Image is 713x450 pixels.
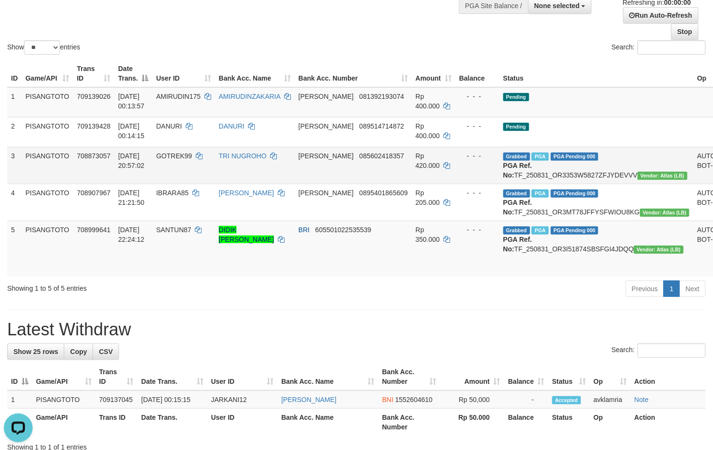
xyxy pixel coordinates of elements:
span: DANURI [156,122,182,130]
span: Copy 089514714872 to clipboard [359,122,404,130]
span: BNI [382,396,393,403]
th: Status [499,60,694,87]
a: AMIRUDINZAKARIA [219,93,280,100]
th: Trans ID [95,409,138,436]
td: 2 [7,117,22,147]
label: Search: [612,40,706,55]
a: 1 [664,281,680,297]
th: Trans ID: activate to sort column ascending [95,363,138,391]
span: SANTUN87 [156,226,191,234]
td: PISANGTOTO [22,221,73,277]
th: Date Trans.: activate to sort column descending [114,60,152,87]
span: BRI [298,226,309,234]
th: Bank Acc. Name: activate to sort column ascending [215,60,295,87]
td: JARKANI12 [207,391,278,409]
th: Status: activate to sort column ascending [548,363,590,391]
td: [DATE] 00:15:15 [137,391,207,409]
span: [PERSON_NAME] [298,122,354,130]
td: - [504,391,548,409]
th: Bank Acc. Name [277,409,378,436]
th: Balance [455,60,499,87]
span: Copy 081392193074 to clipboard [359,93,404,100]
div: - - - [459,151,496,161]
td: PISANGTOTO [22,117,73,147]
th: ID [7,60,22,87]
th: User ID: activate to sort column ascending [207,363,278,391]
span: [PERSON_NAME] [298,189,354,197]
span: Pending [503,123,529,131]
th: Status [548,409,590,436]
a: [PERSON_NAME] [281,396,336,403]
a: DANURI [219,122,245,130]
td: 4 [7,184,22,221]
div: - - - [459,188,496,198]
div: - - - [459,225,496,235]
b: PGA Ref. No: [503,199,532,216]
span: Accepted [552,396,581,404]
span: Copy 605501022535539 to clipboard [315,226,371,234]
td: TF_250831_OR3MT78JFFYSFWIOU8KG [499,184,694,221]
span: PGA Pending [551,189,599,198]
h1: Latest Withdraw [7,320,706,339]
th: Game/API: activate to sort column ascending [32,363,95,391]
span: [DATE] 22:24:12 [118,226,144,243]
span: PGA Pending [551,153,599,161]
span: Rp 400.000 [416,122,440,140]
a: Note [634,396,649,403]
div: - - - [459,121,496,131]
span: [DATE] 00:14:15 [118,122,144,140]
span: Rp 400.000 [416,93,440,110]
th: ID [7,409,32,436]
span: Rp 350.000 [416,226,440,243]
th: User ID: activate to sort column ascending [153,60,215,87]
span: Pending [503,93,529,101]
th: Bank Acc. Number: activate to sort column ascending [379,363,440,391]
span: Copy [70,348,87,355]
td: avklamria [590,391,630,409]
th: Bank Acc. Number: activate to sort column ascending [295,60,412,87]
a: CSV [93,343,119,360]
span: Grabbed [503,153,530,161]
span: [DATE] 20:57:02 [118,152,144,169]
span: 709139428 [77,122,110,130]
span: GOTREK99 [156,152,192,160]
span: Rp 420.000 [416,152,440,169]
div: Showing 1 to 5 of 5 entries [7,280,290,293]
th: ID: activate to sort column descending [7,363,32,391]
td: PISANGTOTO [32,391,95,409]
td: 1 [7,391,32,409]
select: Showentries [24,40,60,55]
td: Rp 50,000 [440,391,504,409]
span: [PERSON_NAME] [298,152,354,160]
td: TF_250831_OR3353W5827ZFJYDEVVV [499,147,694,184]
td: PISANGTOTO [22,87,73,118]
b: PGA Ref. No: [503,162,532,179]
input: Search: [638,40,706,55]
span: Marked by avkdimas [532,153,548,161]
th: Op: activate to sort column ascending [590,363,630,391]
th: Amount: activate to sort column ascending [440,363,504,391]
a: Run Auto-Refresh [623,7,699,24]
a: Copy [64,343,93,360]
a: Show 25 rows [7,343,64,360]
td: 709137045 [95,391,138,409]
span: None selected [535,2,580,10]
td: TF_250831_OR3I51874SBSFGI4JDQQ [499,221,694,277]
span: Copy 1552604610 to clipboard [395,396,433,403]
span: Marked by avklamria [532,189,548,198]
th: Balance [504,409,548,436]
span: [DATE] 00:13:57 [118,93,144,110]
span: [PERSON_NAME] [298,93,354,100]
span: AMIRUDIN175 [156,93,201,100]
label: Search: [612,343,706,358]
span: Rp 205.000 [416,189,440,206]
b: PGA Ref. No: [503,236,532,253]
div: - - - [459,92,496,101]
a: Previous [626,281,664,297]
th: Trans ID: activate to sort column ascending [73,60,114,87]
a: DIDIK [PERSON_NAME] [219,226,274,243]
a: [PERSON_NAME] [219,189,274,197]
th: Date Trans. [137,409,207,436]
th: Balance: activate to sort column ascending [504,363,548,391]
span: 709139026 [77,93,110,100]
